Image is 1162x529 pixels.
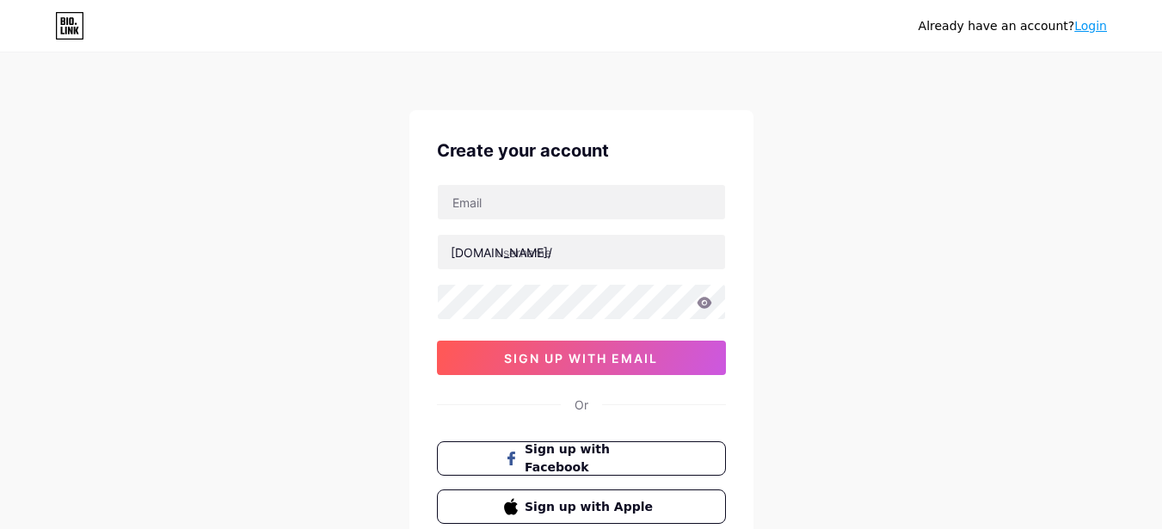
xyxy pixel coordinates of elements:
[438,185,725,219] input: Email
[438,235,725,269] input: username
[575,396,588,414] div: Or
[437,441,726,476] button: Sign up with Facebook
[1074,19,1107,33] a: Login
[525,440,658,477] span: Sign up with Facebook
[525,498,658,516] span: Sign up with Apple
[919,17,1107,35] div: Already have an account?
[437,341,726,375] button: sign up with email
[504,351,658,366] span: sign up with email
[451,243,552,261] div: [DOMAIN_NAME]/
[437,138,726,163] div: Create your account
[437,489,726,524] button: Sign up with Apple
